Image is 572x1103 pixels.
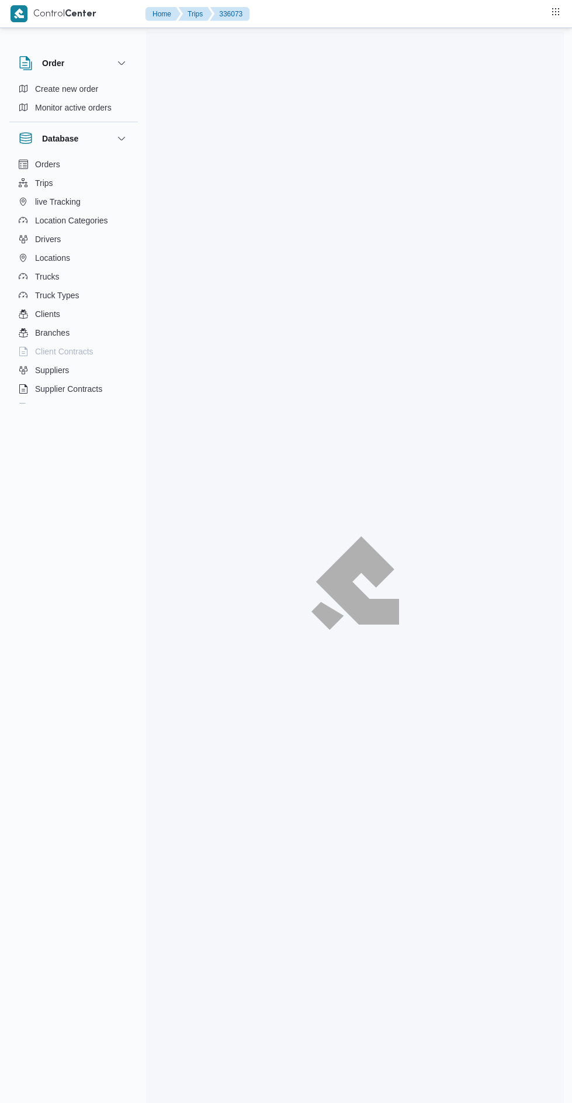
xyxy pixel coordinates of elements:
span: Client Contracts [35,344,93,359]
span: Monitor active orders [35,101,112,115]
b: Center [65,10,96,19]
span: Create new order [35,82,98,96]
img: X8yXhbKr1z7QwAAAABJRU5ErkJggg== [11,5,27,22]
button: Suppliers [14,361,133,380]
span: Trucks [35,270,59,284]
button: Trips [178,7,212,21]
span: Locations [35,251,70,265]
span: live Tracking [35,195,81,209]
button: Supplier Contracts [14,380,133,398]
button: Clients [14,305,133,323]
button: Branches [14,323,133,342]
div: Database [9,155,138,408]
button: live Tracking [14,192,133,211]
button: 336073 [210,7,249,21]
button: Order [19,56,129,70]
button: Trips [14,174,133,192]
button: Devices [14,398,133,417]
button: Monitor active orders [14,98,133,117]
button: Create new order [14,80,133,98]
span: Suppliers [35,363,69,377]
span: Trips [35,176,53,190]
div: Order [9,80,138,122]
button: Home [145,7,181,21]
button: Database [19,132,129,146]
img: ILLA Logo [318,543,393,623]
h3: Database [42,132,78,146]
button: Location Categories [14,211,133,230]
button: Locations [14,249,133,267]
span: Drivers [35,232,61,246]
span: Clients [35,307,60,321]
button: Client Contracts [14,342,133,361]
span: Truck Types [35,288,79,302]
button: Orders [14,155,133,174]
span: Branches [35,326,70,340]
span: Orders [35,157,60,171]
span: Location Categories [35,213,108,228]
button: Drivers [14,230,133,249]
h3: Order [42,56,64,70]
button: Trucks [14,267,133,286]
button: Truck Types [14,286,133,305]
span: Supplier Contracts [35,382,102,396]
span: Devices [35,401,64,415]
